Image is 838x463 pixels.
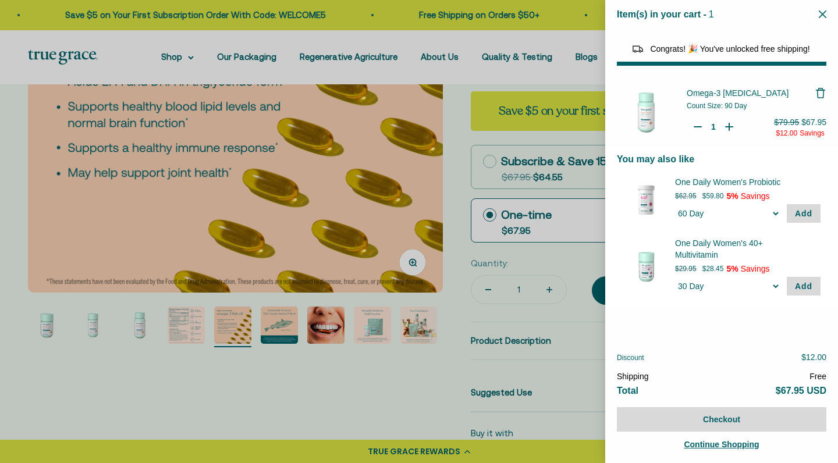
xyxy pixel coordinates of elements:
[684,440,759,449] span: Continue Shopping
[776,129,797,137] span: $12.00
[617,437,826,451] a: Continue Shopping
[623,243,669,290] img: 30 Day
[776,386,826,396] span: $67.95 USD
[675,237,806,261] span: One Daily Women's 40+ Multivitamin
[809,372,826,381] span: Free
[774,117,799,127] span: $79.95
[687,88,789,98] span: Omega-3 [MEDICAL_DATA]
[617,154,694,164] span: You may also like
[709,9,714,19] span: 1
[687,102,747,110] span: Count Size: 90 Day
[708,121,719,133] input: Quantity for Omega-3 Fish Oil
[631,42,645,56] img: Reward bar icon image
[617,386,638,396] span: Total
[675,176,806,188] span: One Daily Women's Probiotic
[726,264,738,273] span: 5%
[741,191,770,201] span: Savings
[795,209,812,218] span: Add
[795,282,812,291] span: Add
[650,44,809,54] span: Congrats! 🎉 You've unlocked free shipping!
[819,9,826,20] button: Close
[787,204,821,223] button: Add
[623,176,669,223] img: 60 Day
[787,277,821,295] button: Add
[800,129,825,137] span: Savings
[617,354,644,362] span: Discount
[675,176,821,188] div: One Daily Women's Probiotic
[675,190,697,202] p: $62.95
[675,237,821,261] div: One Daily Women's 40+ Multivitamin
[702,190,724,202] p: $59.80
[675,263,697,275] p: $29.95
[617,372,649,381] span: Shipping
[726,191,738,201] span: 5%
[741,264,770,273] span: Savings
[801,352,826,362] span: $12.00
[687,87,815,99] a: Omega-3 [MEDICAL_DATA]
[801,117,826,127] span: $67.95
[617,83,675,141] img: Omega-3 Fish Oil - 90 Day
[815,87,826,99] button: Remove Omega-3 Fish Oil
[702,263,724,275] p: $28.45
[617,407,826,432] button: Checkout
[617,9,706,19] span: Item(s) in your cart -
